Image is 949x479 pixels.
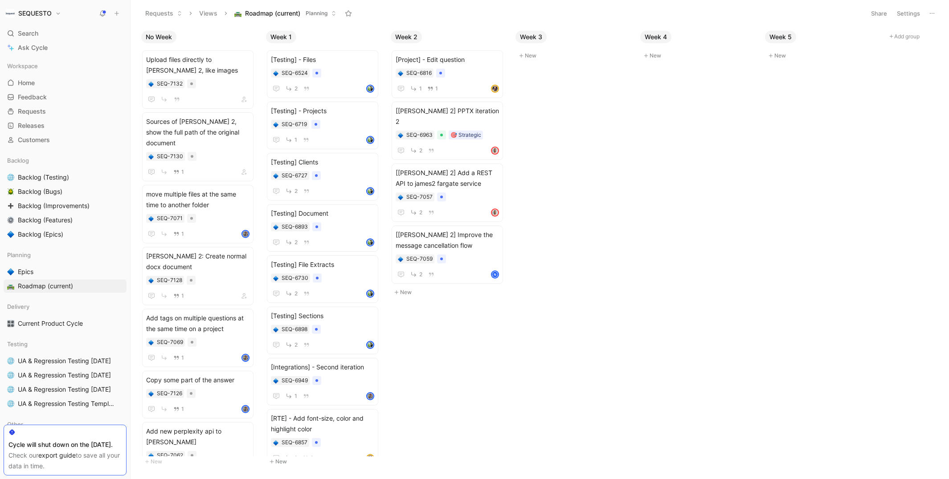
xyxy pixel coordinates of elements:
span: 1 [181,293,184,299]
div: Other [4,418,127,431]
img: 🎛️ [7,320,14,327]
span: [Testing] - Files [271,54,374,65]
span: Backlog (Features) [18,216,73,225]
button: 2 [408,269,424,280]
div: 🔷 [273,377,279,384]
a: [Project] - Edit question11avatar [392,50,503,98]
button: 1 [172,353,186,363]
span: Backlog (Improvements) [18,201,90,210]
span: Other [7,420,23,429]
span: Releases [18,121,45,130]
button: 🔷 [273,275,279,281]
button: New [640,50,758,61]
a: [[PERSON_NAME] 2] Improve the message cancellation flow2N [392,225,503,284]
span: Week 3 [520,33,542,41]
span: Add tags on multiple questions at the same time on a project [146,313,250,334]
div: Check our to save all your data in time. [8,450,122,471]
a: [[PERSON_NAME] 2] PPTX iteration 2🎯 Strategic2avatar [392,102,503,160]
button: 🔷 [273,172,279,179]
button: 🔷 [273,121,279,127]
img: 🔷 [7,268,14,275]
div: Backlog [4,154,127,167]
div: 🔷 [397,256,404,262]
button: 🔷 [5,266,16,277]
div: SEQ-6857 [282,438,307,447]
a: 🌐UA & Regression Testing [DATE] [4,354,127,368]
div: 🔷 [148,81,154,87]
div: 🔷 [148,277,154,283]
button: 1 [301,453,315,463]
img: avatar [367,137,373,143]
button: 🔷 [148,153,154,160]
div: Week 4New [637,27,761,66]
button: 1 [283,134,299,145]
img: avatar [367,455,373,461]
a: Copy some part of the answer1avatar [142,371,254,418]
span: UA & Regression Testing [DATE] [18,385,111,394]
span: [[PERSON_NAME] 2] Improve the message cancellation flow [396,229,499,251]
a: [Testing] Clients2avatar [267,153,378,201]
button: New [765,50,883,61]
div: SEQ-7130 [157,152,183,161]
img: 🔷 [273,378,278,384]
span: Sources of [PERSON_NAME] 2, show the full path of the original document [146,116,250,148]
button: 2 [283,83,299,94]
img: avatar [367,86,373,92]
span: Current Product Cycle [18,319,83,328]
span: 2 [419,210,422,215]
a: 🌐UA & Regression Testing [DATE] [4,383,127,396]
span: No Week [146,33,172,41]
a: 🌐Backlog (Testing) [4,171,127,184]
span: Home [18,78,35,87]
div: N [492,271,498,278]
img: 🪲 [7,188,14,195]
img: 🔷 [148,453,154,459]
img: avatar [492,209,498,216]
span: 1 [295,393,297,399]
div: 🔷 [397,70,404,76]
a: Home [4,76,127,90]
img: avatar [367,291,373,297]
img: 🔷 [148,216,154,221]
button: ➕ [5,201,16,211]
button: 🛣️Roadmap (current)Planning [230,7,340,20]
button: 1 [425,84,440,94]
div: 🔷 [273,70,279,76]
span: 2 [295,291,298,296]
a: Add tags on multiple questions at the same time on a project1avatar [142,309,254,367]
a: [Testing] - Projects1avatar [267,102,378,149]
img: ⚙️ [7,217,14,224]
button: 1 [172,404,186,414]
span: Backlog (Testing) [18,173,69,182]
span: 1 [181,231,184,237]
div: 🔷 [397,194,404,200]
a: ➕Backlog (Improvements) [4,199,127,213]
span: 1 [181,355,184,360]
img: 🌐 [7,174,14,181]
span: Copy some part of the answer [146,375,250,385]
button: 🔷 [148,339,154,345]
a: [RTE] - Add font-size, color and highlight color11avatar [267,409,378,467]
button: SEQUESTOSEQUESTO [4,7,63,20]
img: 🔷 [273,327,278,332]
div: Search [4,27,127,40]
span: [[PERSON_NAME] 2] Add a REST API to james2 fargate service [396,168,499,189]
button: 2 [408,207,424,218]
button: 1 [283,390,299,401]
div: Week 1New [262,27,387,471]
div: 🔷 [148,215,154,221]
div: SEQ-6963 [406,131,433,139]
img: 🔷 [273,440,278,446]
button: 🌐 [5,370,16,381]
span: 1 [311,455,313,461]
h1: SEQUESTO [18,9,52,17]
span: Ask Cycle [18,42,48,53]
a: Customers [4,133,127,147]
button: Requests [141,7,186,20]
a: Requests [4,105,127,118]
div: SEQ-6816 [406,69,432,78]
img: 🔷 [398,133,403,138]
